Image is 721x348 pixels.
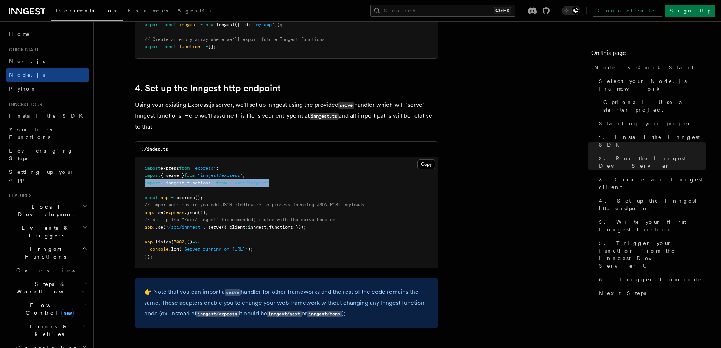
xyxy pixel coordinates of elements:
[6,203,83,218] span: Local Development
[184,210,198,215] span: .json
[596,151,706,173] a: 2. Run the Inngest Dev Server
[198,210,208,215] span: ());
[56,8,118,14] span: Documentation
[6,68,89,82] a: Node.js
[171,239,174,245] span: (
[591,61,706,74] a: Node.js Quick Start
[163,44,176,49] span: const
[145,173,160,178] span: import
[51,2,123,21] a: Documentation
[163,210,166,215] span: (
[184,173,195,178] span: from
[9,126,54,140] span: Your first Functions
[145,225,153,230] span: app
[150,247,168,252] span: console
[599,239,706,270] span: 5. Trigger your function from the Inngest Dev Server UI
[145,165,160,171] span: import
[184,239,187,245] span: ,
[225,289,241,296] code: serve
[145,210,153,215] span: app
[307,311,342,317] code: inngest/hono
[187,239,192,245] span: ()
[248,247,253,252] span: );
[168,247,179,252] span: .log
[216,165,219,171] span: ;
[599,133,706,148] span: 1. Install the Inngest SDK
[16,267,94,273] span: Overview
[6,165,89,186] a: Setting up your app
[216,180,227,186] span: from
[153,225,163,230] span: .use
[166,210,184,215] span: express
[603,98,706,114] span: Optional: Use a starter project
[596,286,706,300] a: Next Steps
[594,64,693,71] span: Node.js Quick Start
[596,273,706,286] a: 6. Trigger from code
[145,44,160,49] span: export
[266,225,269,230] span: ,
[166,225,203,230] span: "/api/inngest"
[200,22,203,27] span: =
[9,148,73,161] span: Leveraging Steps
[6,224,83,239] span: Events & Triggers
[235,22,248,27] span: ({ id
[245,225,248,230] span: :
[9,169,74,183] span: Setting up your app
[123,2,173,20] a: Examples
[9,113,87,119] span: Install the SDK
[13,264,89,277] a: Overview
[195,195,203,200] span: ();
[184,180,187,186] span: ,
[9,86,37,92] span: Python
[243,173,245,178] span: ;
[6,242,89,264] button: Inngest Functions
[163,225,166,230] span: (
[173,2,222,20] a: AgentKit
[9,58,45,64] span: Next.js
[160,165,179,171] span: express
[6,200,89,221] button: Local Development
[153,210,163,215] span: .use
[145,180,160,186] span: import
[6,47,39,53] span: Quick start
[562,6,580,15] button: Toggle dark mode
[596,236,706,273] a: 5. Trigger your function from the Inngest Dev Server UI
[196,311,239,317] code: inngest/express
[6,221,89,242] button: Events & Triggers
[494,7,511,14] kbd: Ctrl+K
[596,117,706,130] a: Starting your project
[179,247,182,252] span: (
[6,192,31,198] span: Features
[6,55,89,68] a: Next.js
[253,22,274,27] span: "my-app"
[599,289,646,297] span: Next Steps
[145,254,153,259] span: });
[142,147,168,152] code: ./index.ts
[229,180,269,186] span: "./src/inngest"
[593,5,662,17] a: Contact sales
[596,194,706,215] a: 4. Set up the Inngest http endpoint
[267,311,302,317] code: inngest/next
[187,180,216,186] span: functions }
[338,102,354,109] code: serve
[163,22,176,27] span: const
[203,225,206,230] span: ,
[160,180,184,186] span: { inngest
[13,320,89,341] button: Errors & Retries
[13,280,84,295] span: Steps & Workflows
[6,144,89,165] a: Leveraging Steps
[6,109,89,123] a: Install the SDK
[198,239,200,245] span: {
[135,83,281,94] a: 4. Set up the Inngest http endpoint
[135,100,438,132] p: Using your existing Express.js server, we'll set up Inngest using the provided handler which will...
[599,77,706,92] span: Select your Node.js framework
[417,159,435,169] button: Copy
[248,22,251,27] span: :
[9,72,45,78] span: Node.js
[145,217,335,222] span: // Set up the "/api/inngest" (recommended) routes with the serve handler
[208,44,216,49] span: [];
[198,173,243,178] span: "inngest/express"
[179,44,203,49] span: functions
[145,195,158,200] span: const
[216,22,235,27] span: Inngest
